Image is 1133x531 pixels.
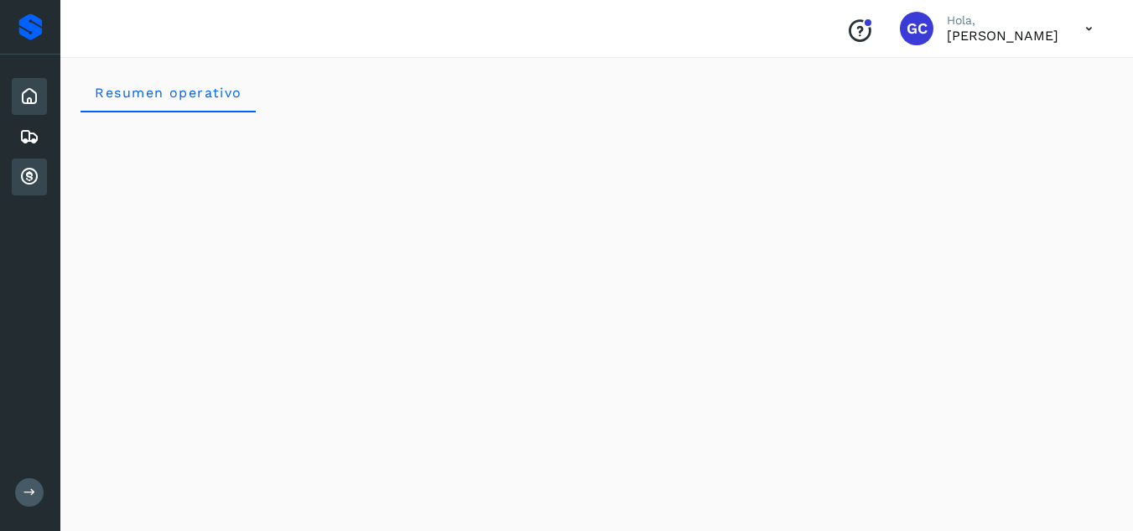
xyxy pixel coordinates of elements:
div: Embarques [12,118,47,155]
p: Hola, [947,13,1058,28]
p: Genaro Cortez Godínez [947,28,1058,44]
div: Cuentas por cobrar [12,159,47,195]
div: Inicio [12,78,47,115]
span: Resumen operativo [94,85,242,101]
